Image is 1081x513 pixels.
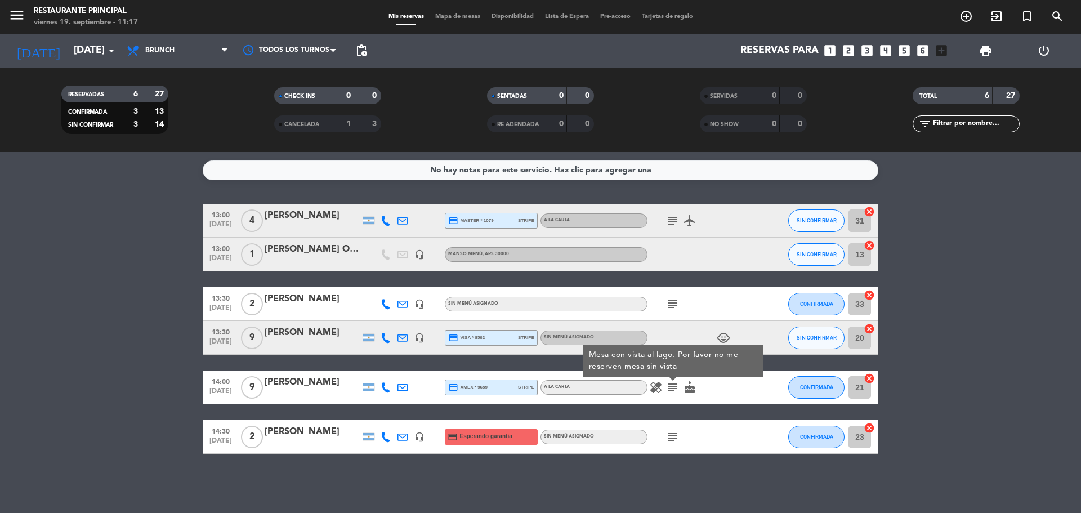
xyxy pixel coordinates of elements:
span: SENTADAS [497,93,527,99]
i: looks_one [823,43,837,58]
i: credit_card [448,382,458,392]
span: [DATE] [207,437,235,450]
span: [DATE] [207,255,235,267]
span: 1 [241,243,263,266]
span: stripe [518,217,534,224]
span: SIN CONFIRMAR [68,122,113,128]
i: turned_in_not [1020,10,1034,23]
i: credit_card [448,216,458,226]
span: Sin menú asignado [544,335,594,340]
span: [DATE] [207,387,235,400]
button: SIN CONFIRMAR [788,327,845,349]
i: subject [666,297,680,311]
strong: 27 [1006,92,1017,100]
span: amex * 9659 [448,382,488,392]
i: filter_list [918,117,932,131]
i: cancel [864,422,875,434]
span: CONFIRMADA [800,384,833,390]
strong: 0 [772,92,776,100]
span: [DATE] [207,338,235,351]
span: 2 [241,293,263,315]
strong: 0 [372,92,379,100]
i: cancel [864,373,875,384]
span: RESERVADAS [68,92,104,97]
div: [PERSON_NAME] [265,375,360,390]
span: A LA CARTA [544,218,570,222]
i: subject [666,214,680,227]
strong: 6 [985,92,989,100]
i: subject [666,430,680,444]
span: 14:00 [207,374,235,387]
i: credit_card [448,432,458,442]
span: Reservas para [740,45,819,56]
div: [PERSON_NAME] ONE CLICK TRAVEL [265,242,360,257]
span: 13:30 [207,325,235,338]
div: Restaurante Principal [34,6,138,17]
span: Brunch [145,47,175,55]
span: Disponibilidad [486,14,539,20]
span: Sin menú asignado [544,434,594,439]
div: Mesa con vista al lago. Por favor no me reserven mesa sin vista [589,349,757,373]
span: TOTAL [919,93,937,99]
span: Lista de Espera [539,14,595,20]
i: headset_mic [414,432,425,442]
strong: 1 [346,120,351,128]
span: NO SHOW [710,122,739,127]
span: pending_actions [355,44,368,57]
span: Mis reservas [383,14,430,20]
strong: 0 [798,120,805,128]
span: SERVIDAS [710,93,738,99]
i: cake [683,381,696,394]
strong: 0 [772,120,776,128]
i: looks_4 [878,43,893,58]
strong: 13 [155,108,166,115]
div: [PERSON_NAME] [265,292,360,306]
i: credit_card [448,333,458,343]
span: , ARS 30000 [483,252,509,256]
div: [PERSON_NAME] [265,425,360,439]
span: SIN CONFIRMAR [797,217,837,224]
span: 13:00 [207,242,235,255]
strong: 27 [155,90,166,98]
strong: 0 [798,92,805,100]
span: Mapa de mesas [430,14,486,20]
i: headset_mic [414,333,425,343]
span: Sin menú asignado [448,301,498,306]
span: 9 [241,327,263,349]
strong: 3 [372,120,379,128]
i: headset_mic [414,249,425,260]
i: cancel [864,206,875,217]
button: SIN CONFIRMAR [788,243,845,266]
i: menu [8,7,25,24]
i: exit_to_app [990,10,1003,23]
i: cancel [864,240,875,251]
i: add_box [934,43,949,58]
strong: 0 [585,120,592,128]
span: 9 [241,376,263,399]
button: SIN CONFIRMAR [788,209,845,232]
span: CHECK INS [284,93,315,99]
strong: 3 [133,108,138,115]
i: [DATE] [8,38,68,63]
span: CONFIRMADA [800,434,833,440]
i: child_care [717,331,730,345]
span: [DATE] [207,221,235,234]
span: visa * 8562 [448,333,485,343]
i: looks_5 [897,43,912,58]
div: No hay notas para este servicio. Haz clic para agregar una [430,164,651,177]
i: arrow_drop_down [105,44,118,57]
button: CONFIRMADA [788,293,845,315]
span: SIN CONFIRMAR [797,251,837,257]
strong: 0 [559,120,564,128]
span: CANCELADA [284,122,319,127]
i: search [1051,10,1064,23]
span: stripe [518,383,534,391]
i: cancel [864,323,875,334]
span: 2 [241,426,263,448]
div: viernes 19. septiembre - 11:17 [34,17,138,28]
span: master * 1079 [448,216,494,226]
button: CONFIRMADA [788,376,845,399]
strong: 3 [133,121,138,128]
i: healing [649,381,663,394]
span: stripe [518,334,534,341]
